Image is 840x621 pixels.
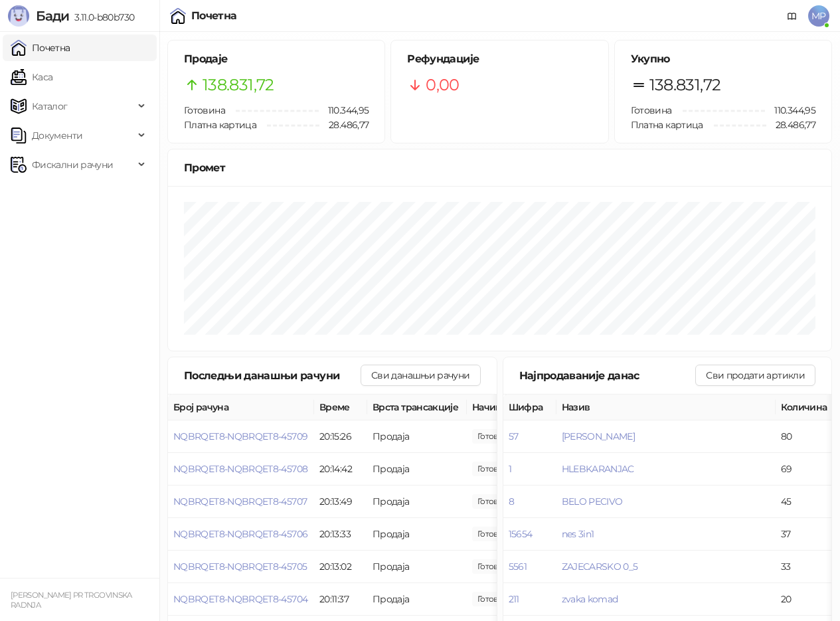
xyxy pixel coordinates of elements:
span: MP [808,5,829,27]
button: ZAJECARSKO 0_5 [562,561,638,573]
span: Готовина [184,104,225,116]
div: Промет [184,159,815,176]
a: Каса [11,64,52,90]
button: NQBRQET8-NQBRQET8-45708 [173,463,307,475]
button: BELO PECIVO [562,495,623,507]
span: 0,00 [426,72,459,98]
a: Документација [782,5,803,27]
span: Фискални рачуни [32,151,113,178]
button: 211 [509,593,519,605]
td: 69 [776,453,835,486]
span: Платна картица [184,119,256,131]
button: Сви продати артикли [695,365,815,386]
td: Продаја [367,583,467,616]
h5: Рефундације [407,51,592,67]
th: Време [314,395,367,420]
button: NQBRQET8-NQBRQET8-45704 [173,593,307,605]
div: Најпродаваније данас [519,367,696,384]
th: Број рачуна [168,395,314,420]
td: Продаја [367,551,467,583]
button: 8 [509,495,514,507]
td: Продаја [367,518,467,551]
td: 80 [776,420,835,453]
td: 20 [776,583,835,616]
button: 15654 [509,528,533,540]
button: Сви данашњи рачуни [361,365,480,386]
span: Документи [32,122,82,149]
td: Продаја [367,420,467,453]
span: 595,00 [472,462,517,476]
span: Бади [36,8,69,24]
span: 590,00 [472,592,517,606]
td: 20:11:37 [314,583,367,616]
th: Количина [776,395,835,420]
span: 28.486,77 [766,118,815,132]
span: Платна картица [631,119,703,131]
th: Начини плаћања [467,395,600,420]
button: nes 3in1 [562,528,594,540]
span: Каталог [32,93,68,120]
th: Шифра [503,395,556,420]
td: 20:14:42 [314,453,367,486]
span: 135,00 [472,429,517,444]
span: 138.831,72 [203,72,274,98]
th: Назив [556,395,776,420]
td: Продаја [367,486,467,518]
span: 20,00 [472,494,517,509]
td: Продаја [367,453,467,486]
button: 5561 [509,561,527,573]
span: 138.831,72 [649,72,721,98]
button: zvaka komad [562,593,618,605]
span: 28.486,77 [319,118,369,132]
td: 20:13:33 [314,518,367,551]
button: NQBRQET8-NQBRQET8-45706 [173,528,307,540]
button: NQBRQET8-NQBRQET8-45707 [173,495,307,507]
h5: Продаје [184,51,369,67]
a: Почетна [11,35,70,61]
td: 20:15:26 [314,420,367,453]
span: Готовина [631,104,672,116]
button: 1 [509,463,511,475]
span: 80,00 [472,559,517,574]
span: 3.11.0-b80b730 [69,11,134,23]
span: 920,00 [472,527,517,541]
h5: Укупно [631,51,815,67]
td: 20:13:49 [314,486,367,518]
button: NQBRQET8-NQBRQET8-45705 [173,561,307,573]
td: 45 [776,486,835,518]
button: HLEBKARANJAC [562,463,634,475]
td: 20:13:02 [314,551,367,583]
button: NQBRQET8-NQBRQET8-45709 [173,430,307,442]
td: 33 [776,551,835,583]
button: [PERSON_NAME] [562,430,635,442]
div: Почетна [191,11,237,21]
img: Logo [8,5,29,27]
small: [PERSON_NAME] PR TRGOVINSKA RADNJA [11,590,132,610]
th: Врста трансакције [367,395,467,420]
td: 37 [776,518,835,551]
span: 110.344,95 [319,103,369,118]
span: 110.344,95 [765,103,815,118]
div: Последњи данашњи рачуни [184,367,361,384]
button: 57 [509,430,519,442]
